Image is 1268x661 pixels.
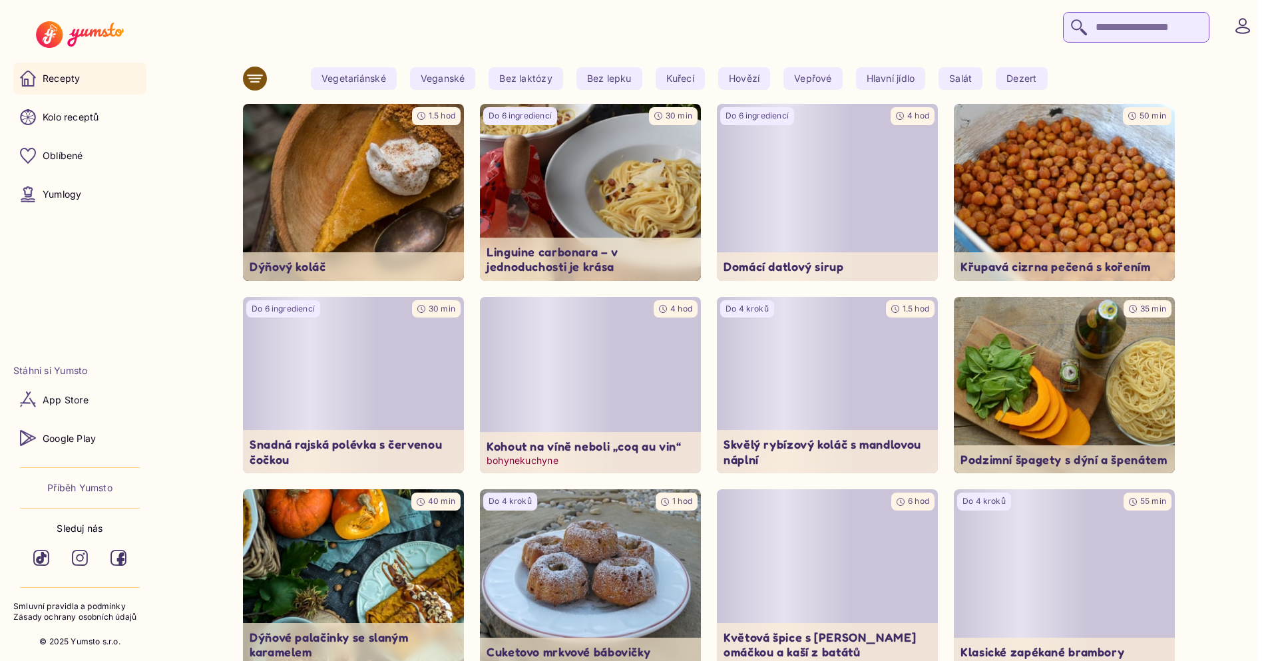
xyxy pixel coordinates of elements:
[724,630,931,660] p: Květová špice s [PERSON_NAME] omáčkou a kaší z batátů
[43,149,83,162] p: Oblíbené
[717,297,938,474] a: Loading imageDo 4 kroků1.5 hodSkvělý rybízový koláč s mandlovou náplní
[13,383,146,415] a: App Store
[717,104,938,281] div: Loading image
[243,297,464,474] span: Loading content
[1140,496,1166,506] span: 55 min
[243,104,464,281] img: undefined
[718,67,770,90] yumsto-tag: Hovězí
[656,67,705,90] yumsto-tag: Kuřecí
[856,67,926,90] yumsto-tag: Hlavní jídlo
[47,481,112,495] a: Příběh Yumsto
[487,454,694,467] p: bohynekuchyne
[717,104,938,281] span: Loading content
[410,67,476,90] yumsto-tag: Veganské
[724,437,931,467] p: Skvělý rybízový koláč s mandlovou náplní
[13,422,146,454] a: Google Play
[480,104,701,281] a: undefinedDo 6 ingrediencí30 minLinguine carbonara – v jednoduchosti je krása
[960,644,1168,660] p: Klasické zapékané brambory
[1140,304,1166,314] span: 35 min
[250,437,457,467] p: Snadná rajská polévka s červenou čočkou
[43,432,96,445] p: Google Play
[954,297,1175,474] a: undefined35 minPodzimní špagety s dýní a špenátem
[43,110,99,124] p: Kolo receptů
[252,304,315,315] p: Do 6 ingrediencí
[489,110,552,122] p: Do 6 ingrediencí
[480,297,701,474] a: Loading image4 hodKohout na víně neboli „coq au vin“bohynekuchyne
[576,67,642,90] yumsto-tag: Bez lepku
[487,244,694,274] p: Linguine carbonara – v jednoduchosti je krása
[13,101,146,133] a: Kolo receptů
[13,364,146,377] li: Stáhni si Yumsto
[1140,110,1166,120] span: 50 min
[480,104,701,281] img: undefined
[13,612,146,623] a: Zásady ochrany osobních údajů
[13,140,146,172] a: Oblíbené
[43,393,89,407] p: App Store
[43,188,81,201] p: Yumlogy
[726,110,789,122] p: Do 6 ingrediencí
[666,110,692,120] span: 30 min
[243,297,464,474] a: Loading imageDo 6 ingrediencí30 minSnadná rajská polévka s červenou čočkou
[43,72,80,85] p: Recepty
[487,439,694,454] p: Kohout na víně neboli „coq au vin“
[908,496,929,506] span: 6 hod
[954,297,1175,474] img: undefined
[717,104,938,281] a: Loading imageDo 6 ingrediencí4 hodDomácí datlový sirup
[250,630,457,660] p: Dýňové palačinky se slaným karamelem
[36,21,123,48] img: Yumsto logo
[996,67,1047,90] yumsto-tag: Dezert
[428,496,455,506] span: 40 min
[939,67,982,90] yumsto-tag: Salát
[907,110,929,120] span: 4 hod
[39,636,120,648] p: © 2025 Yumsto s.r.o.
[489,67,562,90] yumsto-tag: Bez laktózy
[717,297,938,474] span: Loading content
[962,496,1006,507] p: Do 4 kroků
[429,110,455,120] span: 1.5 hod
[960,259,1168,274] p: Křupavá cizrna pečená s kořením
[243,104,464,281] a: undefined1.5 hodDýňový koláč
[487,644,694,660] p: Cuketovo mrkvové bábovičky
[672,496,692,506] span: 1 hod
[903,304,929,314] span: 1.5 hod
[960,452,1168,467] p: Podzimní špagety s dýní a špenátem
[57,522,103,535] p: Sleduj nás
[717,297,938,474] div: Loading image
[783,67,842,90] yumsto-tag: Vepřové
[670,304,692,314] span: 4 hod
[13,178,146,210] a: Yumlogy
[311,67,397,90] yumsto-tag: Vegetariánské
[13,601,146,612] a: Smluvní pravidla a podmínky
[480,297,701,474] span: Loading content
[480,297,701,474] div: Loading image
[724,259,931,274] p: Domácí datlový sirup
[429,304,455,314] span: 30 min
[954,104,1175,281] img: undefined
[726,304,769,315] p: Do 4 kroků
[489,496,532,507] p: Do 4 kroků
[954,104,1175,281] a: undefined50 minKřupavá cizrna pečená s kořením
[250,259,457,274] p: Dýňový koláč
[13,63,146,95] a: Recepty
[243,297,464,474] div: Loading image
